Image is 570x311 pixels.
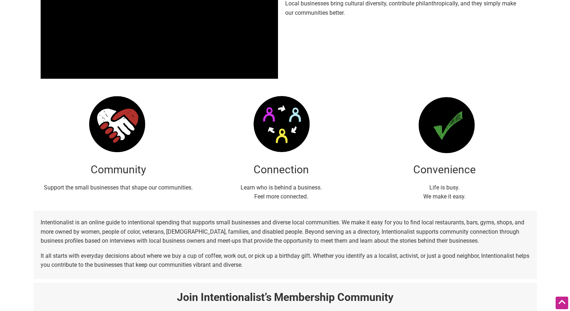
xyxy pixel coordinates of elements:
[177,291,393,303] strong: Join Intentionalist’s Membership Community
[86,92,151,156] img: about-image-3.png
[366,162,522,177] h2: Convenience
[366,183,522,201] p: Life is busy. We make it easy.
[412,92,477,156] img: about-image-1.png
[556,297,568,309] div: Scroll Back to Top
[41,162,196,177] h2: Community
[41,183,196,192] p: Support the small businesses that shape our communities.
[204,162,359,177] h2: Connection
[41,251,530,270] p: It all starts with everyday decisions about where we buy a cup of coffee, work out, or pick up a ...
[249,92,314,156] img: about-image-2.png
[41,218,530,246] p: Intentionalist is an online guide to intentional spending that supports small businesses and dive...
[204,183,359,201] p: Learn who is behind a business. Feel more connected.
